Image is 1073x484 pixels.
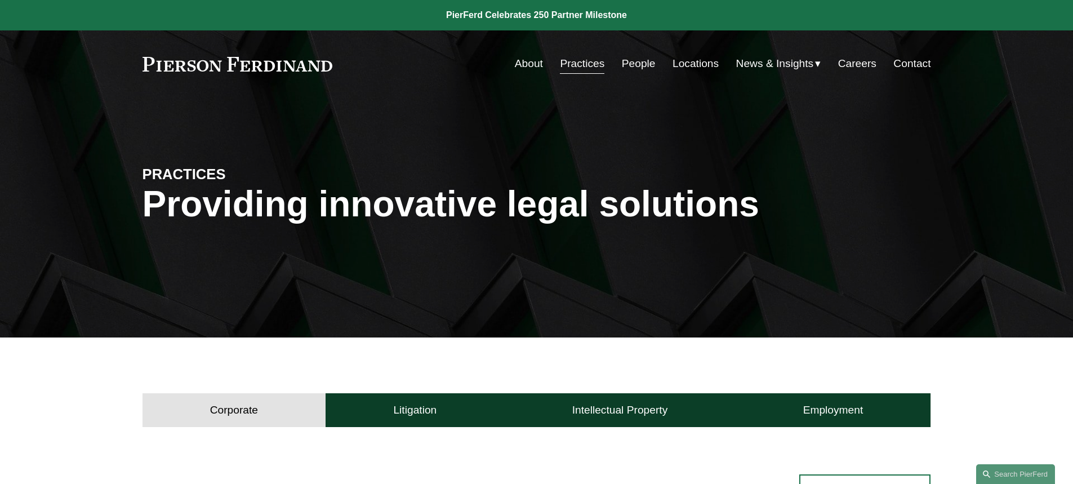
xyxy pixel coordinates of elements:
[673,53,719,74] a: Locations
[736,53,821,74] a: folder dropdown
[143,165,340,183] h4: PRACTICES
[838,53,876,74] a: Careers
[210,403,258,417] h4: Corporate
[803,403,863,417] h4: Employment
[572,403,668,417] h4: Intellectual Property
[560,53,604,74] a: Practices
[976,464,1055,484] a: Search this site
[622,53,656,74] a: People
[736,54,814,74] span: News & Insights
[143,184,931,225] h1: Providing innovative legal solutions
[515,53,543,74] a: About
[393,403,437,417] h4: Litigation
[893,53,930,74] a: Contact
